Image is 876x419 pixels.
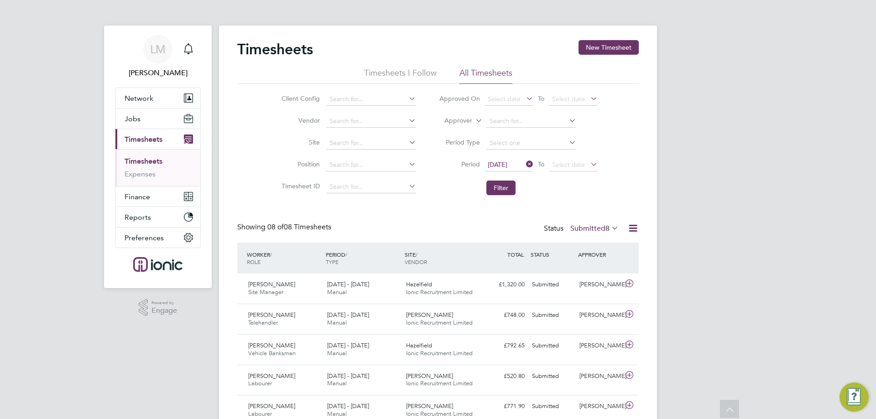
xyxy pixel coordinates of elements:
button: Finance [115,186,200,207]
div: [PERSON_NAME] [576,308,623,323]
span: Hazelfield [406,341,432,349]
button: Timesheets [115,129,200,149]
span: / [345,251,347,258]
img: ionic-logo-retina.png [133,257,182,272]
span: [PERSON_NAME] [406,372,453,380]
span: [DATE] [488,160,507,169]
a: Timesheets [125,157,162,166]
span: VENDOR [405,258,427,265]
input: Search for... [326,181,416,193]
label: Position [279,160,320,168]
label: Timesheet ID [279,182,320,190]
span: Select date [488,95,521,103]
div: Timesheets [115,149,200,186]
span: Engage [151,307,177,315]
button: Network [115,88,200,108]
span: Manual [327,379,347,387]
span: Ionic Recruitment Limited [406,410,473,418]
div: PERIOD [323,246,402,270]
span: / [270,251,272,258]
span: Preferences [125,233,164,242]
div: £520.80 [481,369,528,384]
button: Preferences [115,228,200,248]
label: Period Type [439,138,480,146]
button: Reports [115,207,200,227]
span: Powered by [151,299,177,307]
div: Submitted [528,338,576,353]
button: Engage Resource Center [839,383,869,412]
input: Search for... [326,137,416,150]
a: Expenses [125,170,156,178]
button: Jobs [115,109,200,129]
div: Showing [237,222,333,232]
span: [PERSON_NAME] [248,402,295,410]
span: Site Manager [248,288,283,296]
span: Ionic Recruitment Limited [406,319,473,326]
label: Submitted [570,224,619,233]
span: [PERSON_NAME] [248,311,295,319]
span: TOTAL [507,251,524,258]
span: Network [125,94,153,103]
span: / [416,251,417,258]
span: Jobs [125,114,141,123]
li: Timesheets I Follow [364,67,437,84]
label: Period [439,160,480,168]
div: [PERSON_NAME] [576,369,623,384]
label: Vendor [279,116,320,124]
span: [PERSON_NAME] [406,402,453,410]
div: [PERSON_NAME] [576,338,623,353]
div: Submitted [528,399,576,414]
span: [DATE] - [DATE] [327,341,369,349]
a: LM[PERSON_NAME] [115,35,201,78]
div: Submitted [528,369,576,384]
span: Ionic Recruitment Limited [406,288,473,296]
li: All Timesheets [459,67,512,84]
span: To [535,93,547,104]
span: ROLE [247,258,261,265]
span: [DATE] - [DATE] [327,311,369,319]
span: Hazelfield [406,280,432,288]
span: Labourer [248,379,272,387]
span: Vehicle Banksman [248,349,296,357]
span: Labourer [248,410,272,418]
label: Site [279,138,320,146]
label: Client Config [279,94,320,103]
span: [DATE] - [DATE] [327,402,369,410]
span: LM [150,43,166,55]
span: [PERSON_NAME] [248,372,295,380]
span: [DATE] - [DATE] [327,372,369,380]
a: Powered byEngage [139,299,177,316]
span: Manual [327,319,347,326]
span: [PERSON_NAME] [248,280,295,288]
span: 08 Timesheets [267,222,331,232]
label: Approved On [439,94,480,103]
div: £792.65 [481,338,528,353]
span: [PERSON_NAME] [406,311,453,319]
div: Status [544,222,620,235]
div: Submitted [528,308,576,323]
input: Search for... [326,159,416,171]
div: WORKER [245,246,323,270]
span: Reports [125,213,151,222]
div: £1,320.00 [481,277,528,292]
span: Manual [327,288,347,296]
button: New Timesheet [579,40,639,55]
span: 8 [605,224,610,233]
label: Approver [431,116,472,125]
span: Select date [552,160,585,169]
h2: Timesheets [237,40,313,58]
nav: Main navigation [104,26,212,288]
div: [PERSON_NAME] [576,277,623,292]
button: Filter [486,181,516,195]
span: Laura Moody [115,67,201,78]
span: [PERSON_NAME] [248,341,295,349]
span: Ionic Recruitment Limited [406,349,473,357]
input: Search for... [326,93,416,106]
input: Search for... [326,115,416,128]
span: TYPE [326,258,339,265]
div: [PERSON_NAME] [576,399,623,414]
span: Manual [327,349,347,357]
span: [DATE] - [DATE] [327,280,369,288]
span: Ionic Recruitment Limited [406,379,473,387]
span: Finance [125,192,150,201]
